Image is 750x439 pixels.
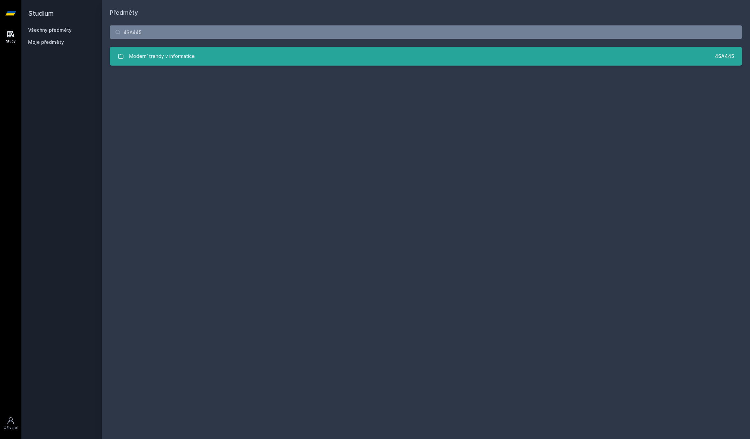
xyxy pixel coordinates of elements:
[1,27,20,47] a: Study
[28,27,72,33] a: Všechny předměty
[28,39,64,46] span: Moje předměty
[6,39,16,44] div: Study
[715,53,734,60] div: 4SA445
[4,425,18,430] div: Uživatel
[1,413,20,434] a: Uživatel
[110,8,742,17] h1: Předměty
[110,25,742,39] input: Název nebo ident předmětu…
[129,50,195,63] div: Moderní trendy v informatice
[110,47,742,66] a: Moderní trendy v informatice 4SA445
